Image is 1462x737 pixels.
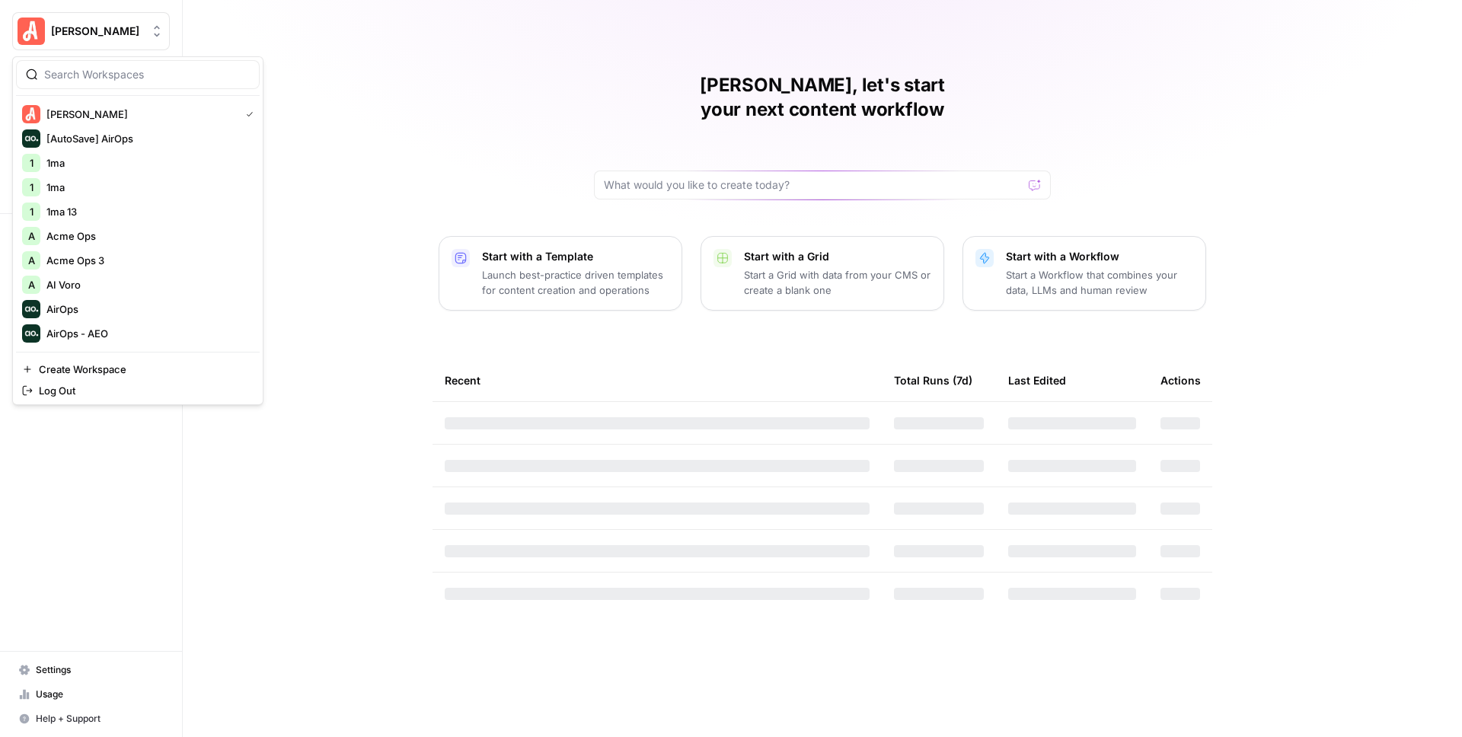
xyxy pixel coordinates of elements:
[16,380,260,401] a: Log Out
[594,73,1051,122] h1: [PERSON_NAME], let's start your next content workflow
[46,253,247,268] span: Acme Ops 3
[30,155,34,171] span: 1
[744,249,931,264] p: Start with a Grid
[30,204,34,219] span: 1
[12,658,170,682] a: Settings
[12,682,170,707] a: Usage
[44,67,250,82] input: Search Workspaces
[701,236,944,311] button: Start with a GridStart a Grid with data from your CMS or create a blank one
[30,180,34,195] span: 1
[482,267,669,298] p: Launch best-practice driven templates for content creation and operations
[46,277,247,292] span: AI Voro
[1006,267,1193,298] p: Start a Workflow that combines your data, LLMs and human review
[22,300,40,318] img: AirOps Logo
[46,131,247,146] span: [AutoSave] AirOps
[28,253,35,268] span: A
[604,177,1023,193] input: What would you like to create today?
[16,359,260,380] a: Create Workspace
[439,236,682,311] button: Start with a TemplateLaunch best-practice driven templates for content creation and operations
[28,277,35,292] span: A
[36,663,163,677] span: Settings
[744,267,931,298] p: Start a Grid with data from your CMS or create a blank one
[894,359,972,401] div: Total Runs (7d)
[46,301,247,317] span: AirOps
[46,180,247,195] span: 1ma
[36,712,163,726] span: Help + Support
[962,236,1206,311] button: Start with a WorkflowStart a Workflow that combines your data, LLMs and human review
[46,228,247,244] span: Acme Ops
[1160,359,1201,401] div: Actions
[12,707,170,731] button: Help + Support
[46,204,247,219] span: 1ma 13
[36,688,163,701] span: Usage
[51,24,143,39] span: [PERSON_NAME]
[46,155,247,171] span: 1ma
[482,249,669,264] p: Start with a Template
[39,383,247,398] span: Log Out
[28,228,35,244] span: A
[1008,359,1066,401] div: Last Edited
[1006,249,1193,264] p: Start with a Workflow
[22,105,40,123] img: Angi Logo
[22,324,40,343] img: AirOps - AEO Logo
[12,12,170,50] button: Workspace: Angi
[46,107,234,122] span: [PERSON_NAME]
[22,129,40,148] img: [AutoSave] AirOps Logo
[46,326,247,341] span: AirOps - AEO
[12,56,263,405] div: Workspace: Angi
[18,18,45,45] img: Angi Logo
[445,359,870,401] div: Recent
[39,362,247,377] span: Create Workspace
